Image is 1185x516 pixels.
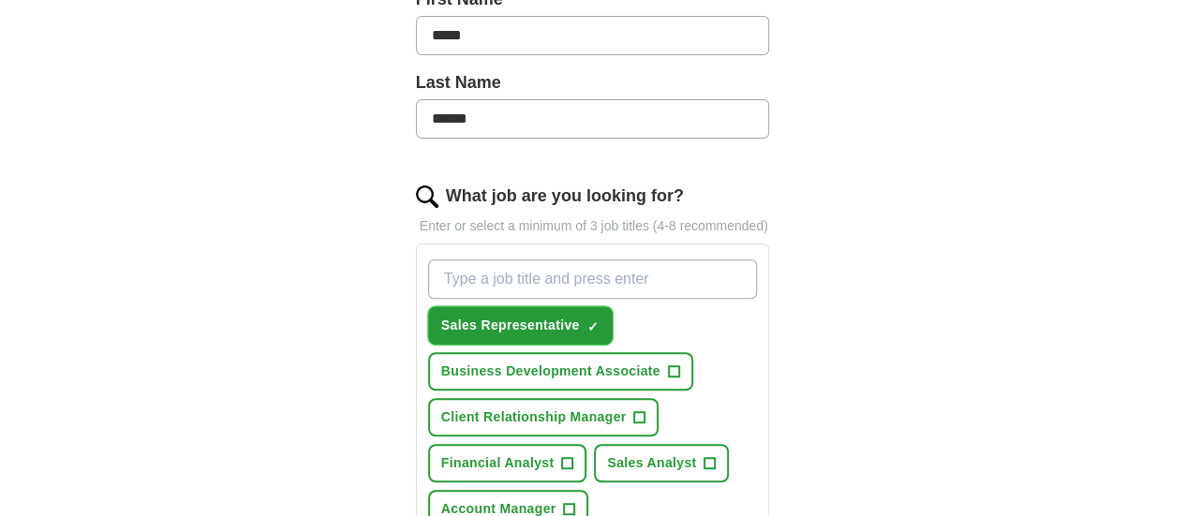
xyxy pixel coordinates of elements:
[428,259,758,299] input: Type a job title and press enter
[607,453,696,473] span: Sales Analyst
[416,216,770,236] p: Enter or select a minimum of 3 job titles (4-8 recommended)
[446,184,684,209] label: What job are you looking for?
[416,185,438,208] img: search.png
[428,306,613,345] button: Sales Representative✓
[428,398,659,436] button: Client Relationship Manager
[594,444,729,482] button: Sales Analyst
[428,352,693,391] button: Business Development Associate
[441,407,627,427] span: Client Relationship Manager
[416,70,770,96] label: Last Name
[441,361,660,381] span: Business Development Associate
[441,453,555,473] span: Financial Analyst
[587,319,599,334] span: ✓
[428,444,587,482] button: Financial Analyst
[441,316,580,335] span: Sales Representative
